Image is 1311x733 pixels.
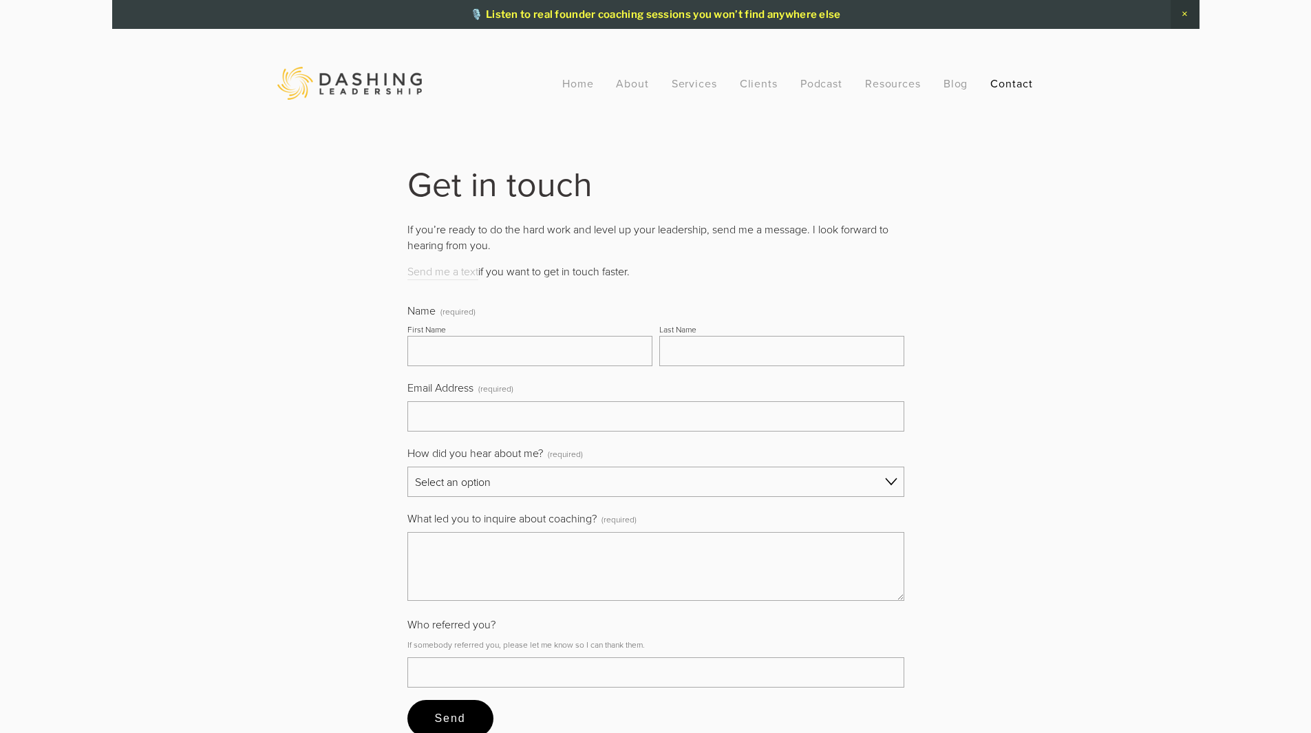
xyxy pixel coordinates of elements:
a: Contact [990,71,1033,96]
a: Blog [944,71,968,96]
img: Dashing Leadership [277,67,422,100]
span: (required) [440,308,476,316]
p: if you want to get in touch faster. [407,264,904,279]
span: (required) [548,444,583,464]
span: Email Address [407,380,473,395]
span: Send [435,712,466,724]
a: Send me a text [407,264,478,280]
h1: Get in touch [407,168,904,199]
div: Last Name [659,323,696,335]
select: How did you hear about me? [407,467,904,497]
a: Home [562,71,594,96]
a: Services [672,71,718,96]
div: First Name [407,323,446,335]
span: How did you hear about me? [407,445,543,460]
span: What led you to inquire about coaching? [407,511,597,526]
span: (required) [478,379,513,399]
a: Podcast [800,71,843,96]
a: Clients [740,71,778,96]
span: Who referred you? [407,617,495,632]
p: If you’re ready to do the hard work and level up your leadership, send me a message. I look forwa... [407,222,904,253]
a: Resources [865,76,921,91]
span: Name [407,303,436,318]
a: About [616,71,649,96]
span: (required) [601,509,637,529]
p: If somebody referred you, please let me know so I can thank them. [407,635,904,655]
